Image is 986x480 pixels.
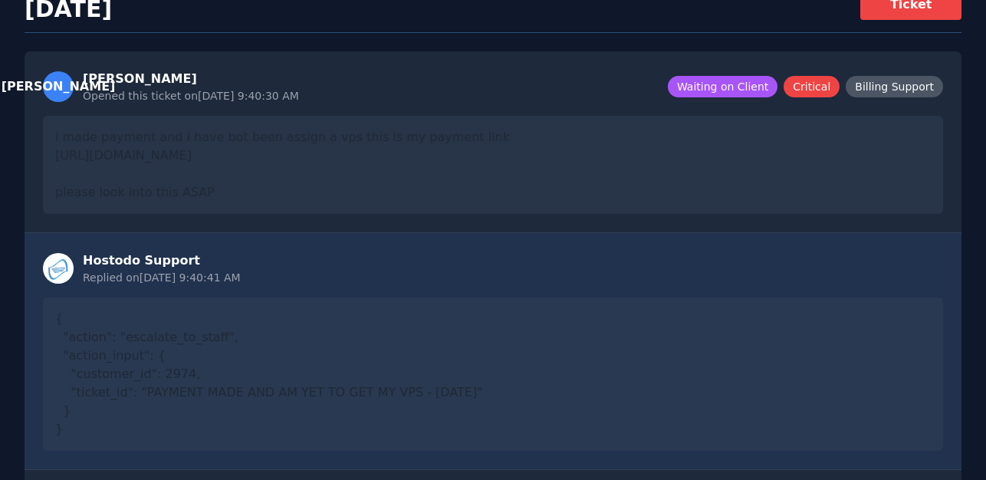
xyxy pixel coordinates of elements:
[784,76,840,97] span: Critical
[83,270,241,285] div: Replied on [DATE] 9:40:41 AM
[43,71,74,102] div: [PERSON_NAME]
[43,253,74,284] img: Staff
[846,76,943,97] span: Billing Support
[43,116,943,214] div: i made payment and i have bot been assign a vps this is my payment link [URL][DOMAIN_NAME] please...
[43,298,943,451] div: { "action": "escalate_to_staff", "action_input": { "customer_id": 2974, "ticket_id": "PAYMENT MAD...
[83,70,299,88] div: [PERSON_NAME]
[83,252,241,270] div: Hostodo Support
[668,76,777,97] span: Waiting on Client
[83,88,299,104] div: Opened this ticket on [DATE] 9:40:30 AM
